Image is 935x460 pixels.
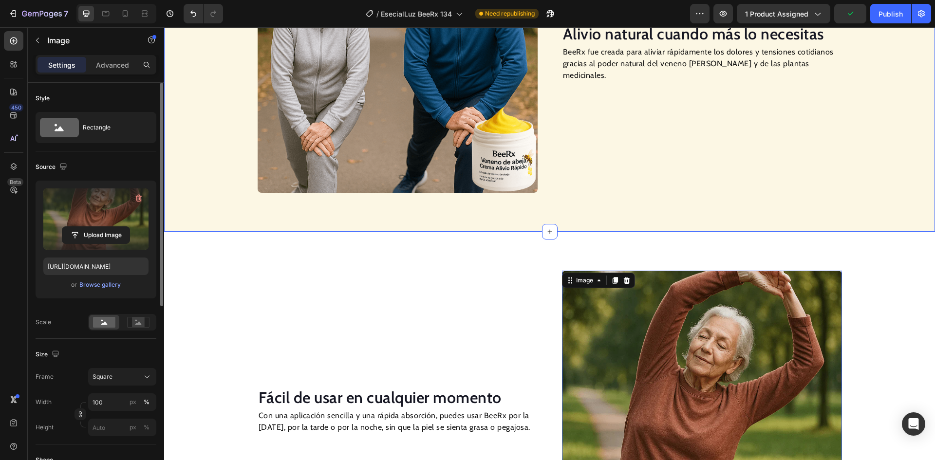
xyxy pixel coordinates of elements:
[127,422,139,433] button: %
[141,396,152,408] button: px
[130,423,136,432] div: px
[93,359,374,382] h2: Fácil de usar en cualquier momento
[184,4,223,23] div: Undo/Redo
[745,9,808,19] span: 1 product assigned
[7,178,23,186] div: Beta
[47,35,130,46] p: Image
[141,422,152,433] button: px
[62,226,130,244] button: Upload Image
[43,258,149,275] input: https://example.com/image.jpg
[144,398,150,406] div: %
[64,8,68,19] p: 7
[4,4,73,23] button: 7
[410,249,431,258] div: Image
[88,368,156,386] button: Square
[879,9,903,19] div: Publish
[36,318,51,327] div: Scale
[144,423,150,432] div: %
[79,280,121,290] button: Browse gallery
[71,279,77,291] span: or
[485,9,535,18] span: Need republishing
[79,280,121,289] div: Browse gallery
[399,19,677,54] p: BeeRx fue creada para aliviar rápidamente los dolores y tensiones cotidianos gracias al poder nat...
[94,383,373,406] p: Con una aplicación sencilla y una rápida absorción, puedes usar BeeRx por la [DATE], por la tarde...
[93,372,112,381] span: Square
[36,161,69,174] div: Source
[96,60,129,70] p: Advanced
[36,398,52,406] label: Width
[36,372,54,381] label: Frame
[36,348,61,361] div: Size
[48,60,75,70] p: Settings
[376,9,379,19] span: /
[902,412,925,436] div: Open Intercom Messenger
[36,94,50,103] div: Style
[88,393,156,411] input: px%
[164,27,935,460] iframe: Design area
[130,398,136,406] div: px
[83,116,142,139] div: Rectangle
[88,419,156,436] input: px%
[737,4,830,23] button: 1 product assigned
[381,9,452,19] span: EsecialLuz BeeRx 134
[9,104,23,111] div: 450
[870,4,911,23] button: Publish
[127,396,139,408] button: %
[36,423,54,432] label: Height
